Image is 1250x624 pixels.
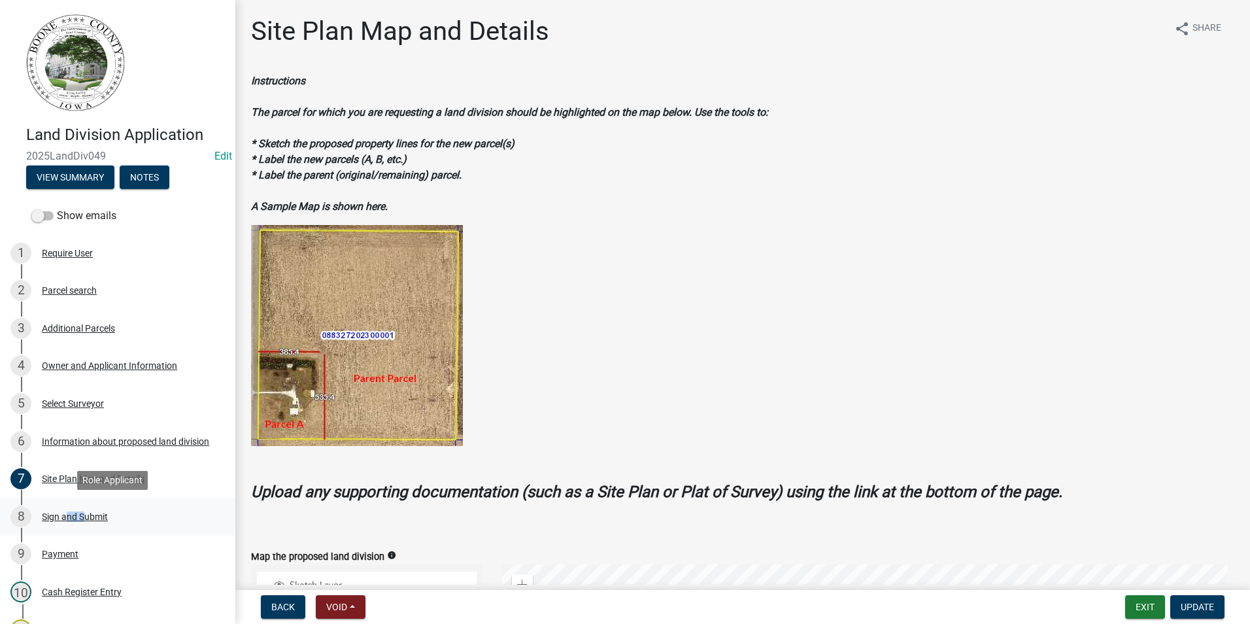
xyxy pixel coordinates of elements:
[42,249,93,258] div: Require User
[26,173,114,183] wm-modal-confirm: Summary
[31,208,116,224] label: Show emails
[10,431,31,452] div: 6
[1170,595,1225,619] button: Update
[257,572,477,601] li: Sketch Layer
[10,581,31,602] div: 10
[214,150,232,162] a: Edit
[42,399,104,408] div: Select Surveyor
[10,280,31,301] div: 2
[214,150,232,162] wm-modal-confirm: Edit Application Number
[326,602,347,612] span: Void
[261,595,305,619] button: Back
[120,165,169,189] button: Notes
[271,602,295,612] span: Back
[251,553,384,562] label: Map the proposed land division
[251,483,1062,501] strong: Upload any supporting documentation (such as a Site Plan or Plat of Survey) using the link at the...
[42,361,177,370] div: Owner and Applicant Information
[10,393,31,414] div: 5
[10,318,31,339] div: 3
[10,355,31,376] div: 4
[42,512,108,521] div: Sign and Submit
[251,106,768,118] strong: The parcel for which you are requesting a land division should be highlighted on the map below. U...
[42,437,209,446] div: Information about proposed land division
[10,243,31,264] div: 1
[1181,602,1214,612] span: Update
[26,14,126,112] img: Boone County, Iowa
[251,16,549,47] h1: Site Plan Map and Details
[1164,16,1232,41] button: shareShare
[26,150,209,162] span: 2025LandDiv049
[251,153,407,165] strong: * Label the new parcels (A, B, etc.)
[26,126,225,145] h4: Land Division Application
[42,549,78,559] div: Payment
[251,137,515,150] strong: * Sketch the proposed property lines for the new parcel(s)
[26,165,114,189] button: View Summary
[1125,595,1165,619] button: Exit
[120,173,169,183] wm-modal-confirm: Notes
[251,225,463,446] img: LandDivisionSampleMap.png
[10,544,31,564] div: 9
[251,75,305,87] strong: Instructions
[272,580,472,593] div: Sketch Layer
[1192,21,1221,37] span: Share
[42,324,115,333] div: Additional Parcels
[387,551,396,560] i: info
[42,587,122,597] div: Cash Register Entry
[251,169,462,181] strong: * Label the parent (original/remaining) parcel.
[512,574,533,595] div: Zoom in
[10,468,31,489] div: 7
[42,474,144,483] div: Site Plan Map and Details
[251,200,388,213] strong: A Sample Map is shown here.
[77,471,148,490] div: Role: Applicant
[10,506,31,527] div: 8
[42,286,97,295] div: Parcel search
[286,580,472,591] span: Sketch Layer
[1174,21,1190,37] i: share
[316,595,365,619] button: Void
